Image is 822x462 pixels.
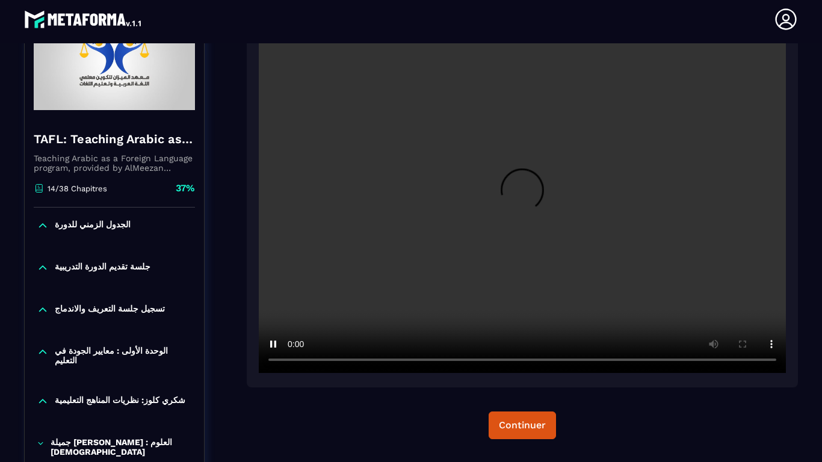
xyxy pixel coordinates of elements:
[34,153,195,173] p: Teaching Arabic as a Foreign Language program, provided by AlMeezan Academy in the [GEOGRAPHIC_DATA]
[55,304,165,316] p: تسجيل جلسة التعريف والاندماج
[34,1,195,122] img: banner
[51,437,192,457] p: جميلة [PERSON_NAME] : العلوم [DEMOGRAPHIC_DATA]
[34,131,195,147] h4: TAFL: Teaching Arabic as a Foreign Language program - June
[499,419,546,431] div: Continuer
[489,411,556,439] button: Continuer
[176,182,195,195] p: 37%
[55,262,150,274] p: جلسة تقديم الدورة التدريبية
[55,220,131,232] p: الجدول الزمني للدورة
[55,395,185,407] p: شكري كلوز: نظریات المناھج التعلیمیة
[48,184,107,193] p: 14/38 Chapitres
[24,7,143,31] img: logo
[55,346,192,365] p: الوحدة الأولى : معايير الجودة في التعليم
